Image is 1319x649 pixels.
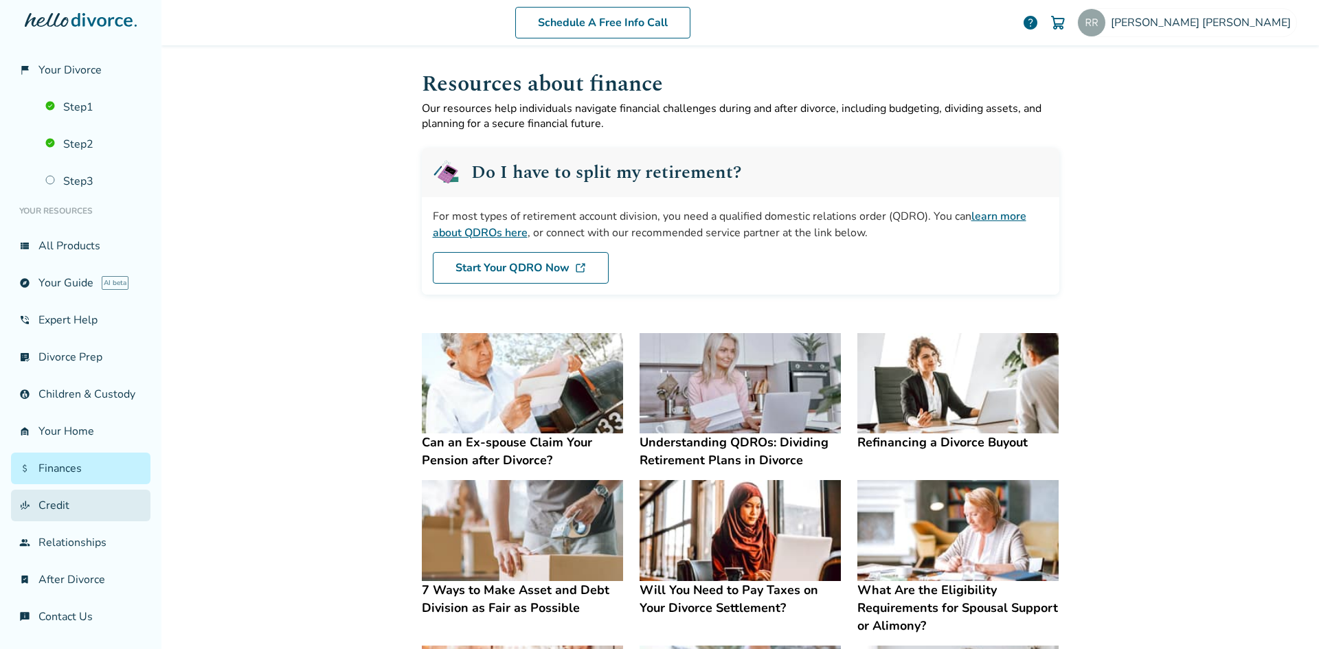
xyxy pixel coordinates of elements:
[19,537,30,548] span: group
[640,581,841,617] h4: Will You Need to Pay Taxes on Your Divorce Settlement?
[19,277,30,288] span: explore
[102,276,128,290] span: AI beta
[11,601,150,633] a: chat_infoContact Us
[640,333,841,434] img: Understanding QDROs: Dividing Retirement Plans in Divorce
[11,197,150,225] li: Your Resources
[38,62,102,78] span: Your Divorce
[11,304,150,336] a: phone_in_talkExpert Help
[640,480,841,617] a: Will You Need to Pay Taxes on Your Divorce Settlement?Will You Need to Pay Taxes on Your Divorce ...
[857,433,1059,451] h4: Refinancing a Divorce Buyout
[471,163,741,181] h2: Do I have to split my retirement?
[433,252,609,284] a: Start Your QDRO Now
[433,159,460,186] img: QDRO
[857,480,1059,581] img: What Are the Eligibility Requirements for Spousal Support or Alimony?
[575,262,586,273] img: DL
[422,480,623,617] a: 7 Ways to Make Asset and Debt Division as Fair as Possible7 Ways to Make Asset and Debt Division ...
[37,91,150,123] a: Step1
[1050,14,1066,31] img: Cart
[37,128,150,160] a: Step2
[515,7,690,38] a: Schedule A Free Info Call
[422,480,623,581] img: 7 Ways to Make Asset and Debt Division as Fair as Possible
[857,333,1059,452] a: Refinancing a Divorce BuyoutRefinancing a Divorce Buyout
[19,426,30,437] span: garage_home
[640,433,841,469] h4: Understanding QDROs: Dividing Retirement Plans in Divorce
[422,333,623,434] img: Can an Ex-spouse Claim Your Pension after Divorce?
[11,378,150,410] a: account_childChildren & Custody
[19,65,30,76] span: flag_2
[1250,583,1319,649] iframe: Chat Widget
[11,267,150,299] a: exploreYour GuideAI beta
[422,101,1059,131] p: Our resources help individuals navigate financial challenges during and after divorce, including ...
[422,67,1059,101] h1: Resources about finance
[857,581,1059,635] h4: What Are the Eligibility Requirements for Spousal Support or Alimony?
[11,527,150,558] a: groupRelationships
[1111,15,1296,30] span: [PERSON_NAME] [PERSON_NAME]
[37,166,150,197] a: Step3
[11,230,150,262] a: view_listAll Products
[1022,14,1039,31] a: help
[422,581,623,617] h4: 7 Ways to Make Asset and Debt Division as Fair as Possible
[19,574,30,585] span: bookmark_check
[19,389,30,400] span: account_child
[19,500,30,511] span: finance_mode
[19,611,30,622] span: chat_info
[11,54,150,86] a: flag_2Your Divorce
[11,341,150,373] a: list_alt_checkDivorce Prep
[11,453,150,484] a: attach_moneyFinances
[19,315,30,326] span: phone_in_talk
[422,433,623,469] h4: Can an Ex-spouse Claim Your Pension after Divorce?
[11,564,150,595] a: bookmark_checkAfter Divorce
[1078,9,1105,36] img: raquel_tax@yahoo.com
[640,333,841,470] a: Understanding QDROs: Dividing Retirement Plans in DivorceUnderstanding QDROs: Dividing Retirement...
[422,333,623,470] a: Can an Ex-spouse Claim Your Pension after Divorce?Can an Ex-spouse Claim Your Pension after Divorce?
[19,240,30,251] span: view_list
[640,480,841,581] img: Will You Need to Pay Taxes on Your Divorce Settlement?
[857,480,1059,635] a: What Are the Eligibility Requirements for Spousal Support or Alimony?What Are the Eligibility Req...
[433,208,1048,241] div: For most types of retirement account division, you need a qualified domestic relations order (QDR...
[857,333,1059,434] img: Refinancing a Divorce Buyout
[19,352,30,363] span: list_alt_check
[11,415,150,447] a: garage_homeYour Home
[19,463,30,474] span: attach_money
[11,490,150,521] a: finance_modeCredit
